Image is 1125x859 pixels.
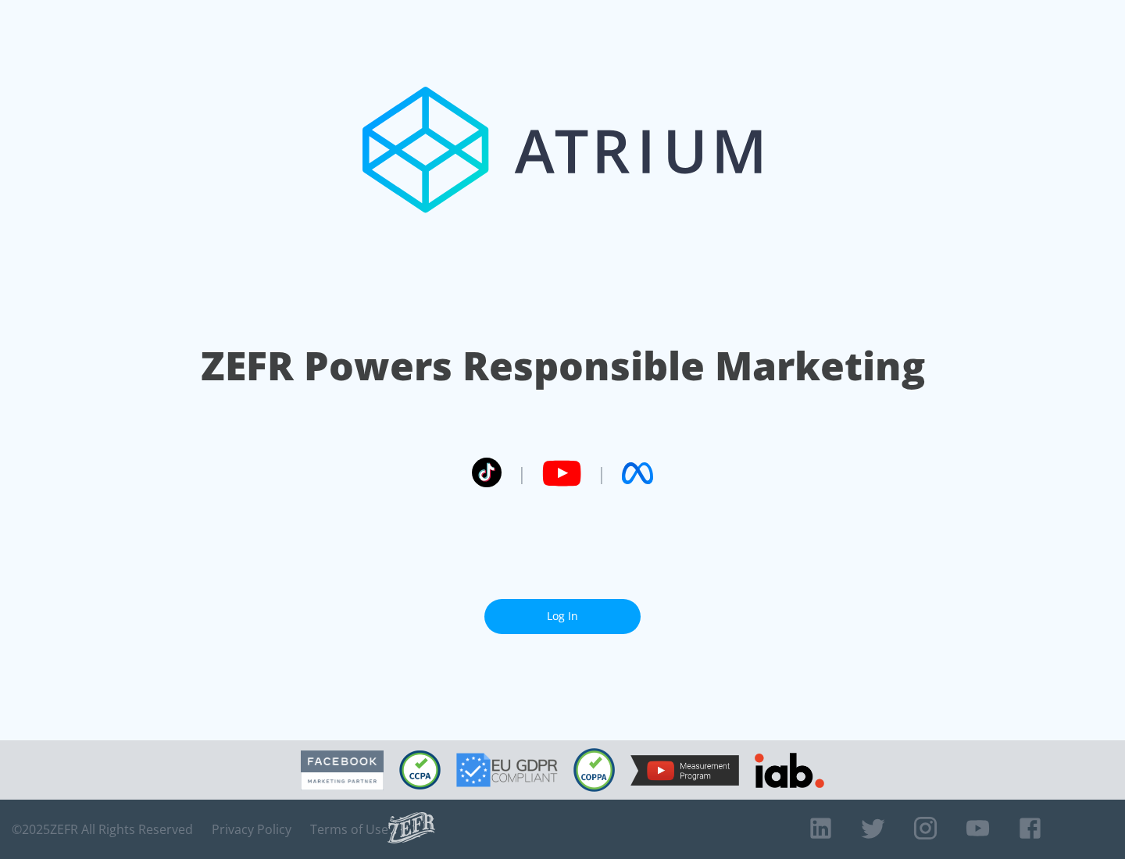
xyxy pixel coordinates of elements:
span: | [517,462,527,485]
h1: ZEFR Powers Responsible Marketing [201,339,925,393]
img: GDPR Compliant [456,753,558,787]
img: CCPA Compliant [399,750,441,789]
img: COPPA Compliant [573,748,615,792]
img: Facebook Marketing Partner [301,750,384,790]
a: Privacy Policy [212,822,291,837]
img: YouTube Measurement Program [630,755,739,786]
a: Log In [484,599,641,634]
a: Terms of Use [310,822,388,837]
span: | [597,462,606,485]
span: © 2025 ZEFR All Rights Reserved [12,822,193,837]
img: IAB [755,753,824,788]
